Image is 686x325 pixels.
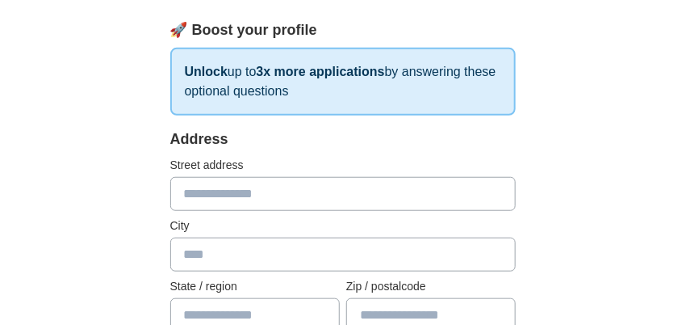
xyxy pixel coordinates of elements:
div: 🚀 Boost your profile [170,19,517,41]
label: Zip / postalcode [346,278,516,295]
strong: 3x more applications [257,65,385,78]
label: City [170,217,517,234]
strong: Unlock [185,65,228,78]
div: Address [170,129,517,150]
label: State / region [170,278,340,295]
label: Street address [170,157,517,174]
p: up to by answering these optional questions [170,48,517,116]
